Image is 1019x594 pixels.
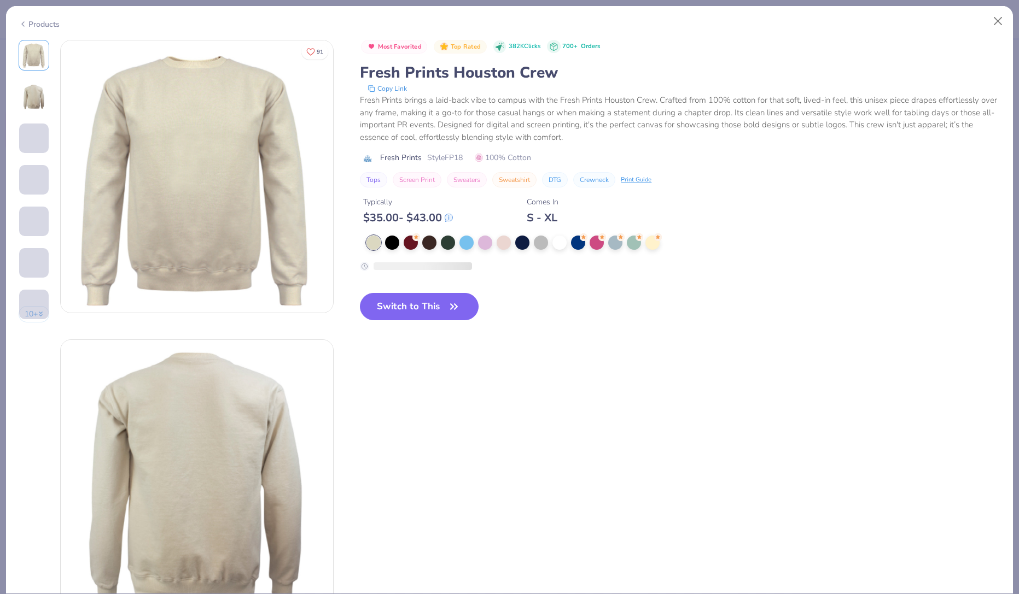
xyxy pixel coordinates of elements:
img: Most Favorited sort [367,42,376,51]
img: User generated content [19,236,21,266]
img: User generated content [19,195,21,224]
img: User generated content [19,153,21,183]
button: Switch to This [360,293,479,320]
span: Style FP18 [427,152,463,163]
img: brand logo [360,154,375,163]
button: copy to clipboard [364,83,410,94]
button: Tops [360,172,387,187]
span: 100% Cotton [475,152,531,163]
img: User generated content [19,278,21,307]
div: 700+ [562,42,600,51]
button: Close [988,11,1009,32]
img: Top Rated sort [440,42,449,51]
img: Front [21,42,47,68]
span: Top Rated [451,44,481,50]
img: User generated content [19,319,21,349]
div: Fresh Prints Houston Crew [360,62,1000,83]
div: Print Guide [621,175,651,185]
span: 382K Clicks [509,42,540,51]
div: $ 35.00 - $ 43.00 [363,211,453,225]
div: Products [19,19,60,30]
button: Like [301,44,328,60]
span: Most Favorited [378,44,422,50]
button: Sweaters [447,172,487,187]
button: 10+ [19,306,50,322]
button: DTG [542,172,568,187]
button: Sweatshirt [492,172,537,187]
span: Orders [581,42,600,50]
div: Comes In [527,196,558,208]
button: Badge Button [434,40,486,54]
span: 91 [317,49,323,55]
button: Badge Button [361,40,427,54]
span: Fresh Prints [380,152,422,163]
img: Front [61,40,333,313]
img: Back [21,84,47,110]
div: Typically [363,196,453,208]
button: Screen Print [393,172,441,187]
button: Crewneck [573,172,615,187]
div: Fresh Prints brings a laid-back vibe to campus with the Fresh Prints Houston Crew. Crafted from 1... [360,94,1000,143]
div: S - XL [527,211,558,225]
